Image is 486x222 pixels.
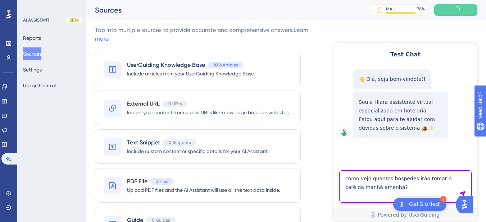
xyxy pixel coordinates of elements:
span: 0 URLs [168,101,182,107]
div: MAU [386,6,395,12]
span: Need Help? [17,2,45,10]
span: Include custom content or specific details for your AI Assistant. [127,147,269,156]
button: Usage Control [23,79,56,92]
div: Get Started! [409,200,441,208]
span: 1016 Articles [214,62,238,68]
span: Upload PDF files and the AI Assistant will use all the text data inside. [127,186,280,194]
button: Reports [23,32,41,45]
div: Sources [95,5,353,15]
button: Settings [23,63,42,76]
div: BETA [65,17,83,23]
iframe: UserGuiding AI Assistant Launcher [456,194,477,215]
span: Import your content from public URLs like knowledge bases or websites. [127,108,290,117]
div: AI ASSISTANT [23,17,49,23]
span: Include articles from your UserGuiding Knowledge Base. [127,69,255,78]
iframe: UserGuiding AI Assistant [333,43,477,221]
span: PDF File [127,177,147,186]
div: Open Get Started! checklist, remaining modules: 1 [393,198,446,211]
span: 0 Snippets [169,140,191,145]
span: UserGuiding Knowledge Base [127,61,205,69]
div: 76 % [417,6,425,12]
span: Text Snippet [127,138,160,147]
span: 3 Files [156,179,168,184]
div: 1 [440,196,446,203]
img: launcher-image-alternative-text [398,200,406,209]
div: Tap into multiple sources to provide accurate and comprehensive answers. [95,26,315,43]
button: Sources [23,47,41,60]
span: External URL [127,100,160,108]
